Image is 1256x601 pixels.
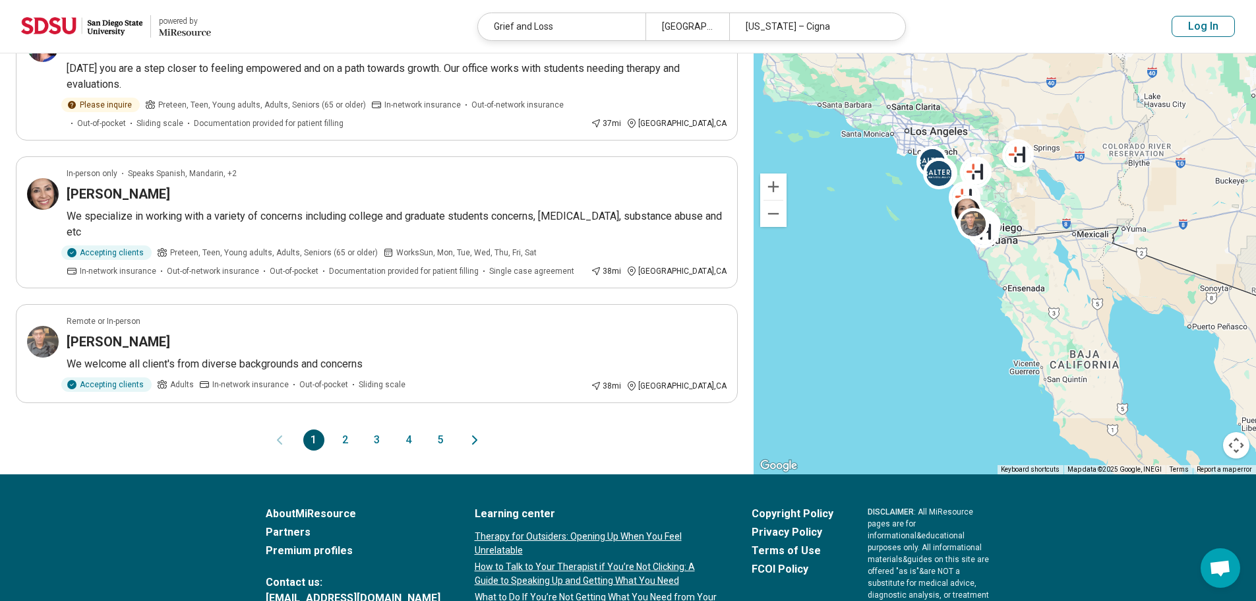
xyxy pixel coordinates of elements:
span: Adults [170,379,194,391]
div: Grief and Loss [478,13,645,40]
span: Sliding scale [136,117,183,129]
span: Out-of-network insurance [167,265,259,277]
p: Remote or In-person [67,315,140,327]
button: Zoom in [760,174,787,200]
span: In-network insurance [212,379,289,391]
h3: [PERSON_NAME] [67,185,170,203]
p: [DATE] you are a step closer to feeling empowered and on a path towards growth. Our office works ... [67,61,727,92]
span: Out-of-pocket [270,265,318,277]
img: San Diego State University [21,11,142,42]
span: Out-of-network insurance [471,99,564,111]
a: Learning center [475,506,717,522]
div: 38 mi [591,380,621,392]
a: Report a map error [1197,466,1252,473]
span: Documentation provided for patient filling [329,265,479,277]
button: Next page [467,429,483,451]
button: Log In [1172,16,1235,37]
p: We specialize in working with a variety of concerns including college and graduate students conce... [67,208,727,240]
div: [GEOGRAPHIC_DATA] , CA [626,380,727,392]
button: Keyboard shortcuts [1001,465,1060,474]
a: AboutMiResource [266,506,440,522]
span: Single case agreement [489,265,574,277]
span: Preteen, Teen, Young adults, Adults, Seniors (65 or older) [158,99,366,111]
div: Open chat [1201,548,1240,588]
span: Out-of-pocket [77,117,126,129]
button: Zoom out [760,201,787,227]
button: 2 [335,429,356,451]
button: 4 [398,429,419,451]
a: Open this area in Google Maps (opens a new window) [757,457,800,474]
span: Out-of-pocket [299,379,348,391]
a: Therapy for Outsiders: Opening Up When You Feel Unrelatable [475,530,717,557]
a: Privacy Policy [752,524,833,540]
a: Copyright Policy [752,506,833,522]
span: DISCLAIMER [868,507,914,517]
a: Partners [266,524,440,540]
a: How to Talk to Your Therapist if You’re Not Clicking: A Guide to Speaking Up and Getting What You... [475,560,717,588]
div: powered by [159,15,211,27]
span: In-network insurance [384,99,461,111]
div: [GEOGRAPHIC_DATA], [GEOGRAPHIC_DATA] [645,13,729,40]
div: 37 mi [591,117,621,129]
span: Contact us: [266,575,440,590]
div: [US_STATE] – Cigna [729,13,897,40]
span: Map data ©2025 Google, INEGI [1067,466,1162,473]
img: Google [757,457,800,474]
div: [GEOGRAPHIC_DATA] , CA [626,117,727,129]
button: Previous page [272,429,287,451]
div: Accepting clients [61,245,152,260]
a: Terms of Use [752,543,833,559]
p: In-person only [67,168,117,179]
a: Terms (opens in new tab) [1170,466,1189,473]
h3: [PERSON_NAME] [67,332,170,351]
span: Speaks Spanish, Mandarin, +2 [128,168,237,179]
div: 38 mi [591,265,621,277]
button: Map camera controls [1223,432,1249,459]
button: 5 [430,429,451,451]
a: Premium profiles [266,543,440,559]
div: Please inquire [61,98,140,112]
button: 3 [367,429,388,451]
div: Accepting clients [61,377,152,392]
a: San Diego State Universitypowered by [21,11,211,42]
span: In-network insurance [80,265,156,277]
span: Sliding scale [359,379,405,391]
a: FCOI Policy [752,561,833,577]
button: 1 [303,429,324,451]
p: We welcome all client's from diverse backgrounds and concerns [67,356,727,372]
div: [GEOGRAPHIC_DATA] , CA [626,265,727,277]
span: Documentation provided for patient filling [194,117,344,129]
span: Preteen, Teen, Young adults, Adults, Seniors (65 or older) [170,247,378,259]
span: Works Sun, Mon, Tue, Wed, Thu, Fri, Sat [396,247,537,259]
